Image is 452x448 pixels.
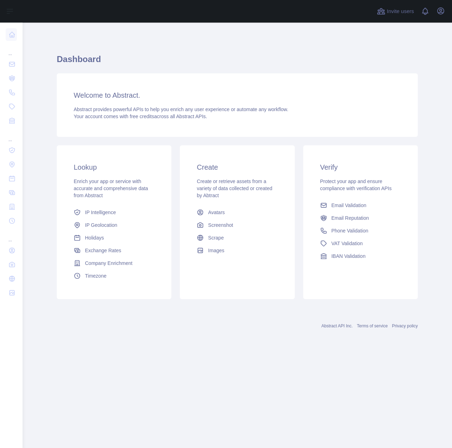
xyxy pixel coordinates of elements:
[71,270,157,282] a: Timezone
[375,6,415,17] button: Invite users
[320,178,392,191] span: Protect your app and ensure compliance with verification APIs
[387,7,414,16] span: Invite users
[57,54,418,71] h1: Dashboard
[85,272,106,279] span: Timezone
[317,224,404,237] a: Phone Validation
[194,206,280,219] a: Avatars
[71,244,157,257] a: Exchange Rates
[71,206,157,219] a: IP Intelligence
[74,90,401,100] h3: Welcome to Abstract.
[71,257,157,270] a: Company Enrichment
[85,260,133,267] span: Company Enrichment
[317,212,404,224] a: Email Reputation
[85,234,104,241] span: Holidays
[331,227,368,234] span: Phone Validation
[74,114,207,119] span: Your account comes with across all Abstract APIs.
[392,323,418,328] a: Privacy policy
[6,128,17,143] div: ...
[194,219,280,231] a: Screenshot
[317,237,404,250] a: VAT Validation
[74,107,288,112] span: Abstract provides powerful APIs to help you enrich any user experience or automate any workflow.
[6,42,17,56] div: ...
[85,247,121,254] span: Exchange Rates
[85,209,116,216] span: IP Intelligence
[208,222,233,229] span: Screenshot
[194,244,280,257] a: Images
[74,178,148,198] span: Enrich your app or service with accurate and comprehensive data from Abstract
[6,229,17,243] div: ...
[194,231,280,244] a: Scrape
[71,219,157,231] a: IP Geolocation
[317,199,404,212] a: Email Validation
[208,234,224,241] span: Scrape
[357,323,387,328] a: Terms of service
[71,231,157,244] a: Holidays
[331,240,363,247] span: VAT Validation
[331,202,366,209] span: Email Validation
[208,209,225,216] span: Avatars
[320,162,401,172] h3: Verify
[331,214,369,222] span: Email Reputation
[197,178,272,198] span: Create or retrieve assets from a variety of data collected or created by Abtract
[74,162,154,172] h3: Lookup
[331,253,366,260] span: IBAN Validation
[197,162,277,172] h3: Create
[317,250,404,262] a: IBAN Validation
[130,114,154,119] span: free credits
[208,247,224,254] span: Images
[322,323,353,328] a: Abstract API Inc.
[85,222,117,229] span: IP Geolocation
